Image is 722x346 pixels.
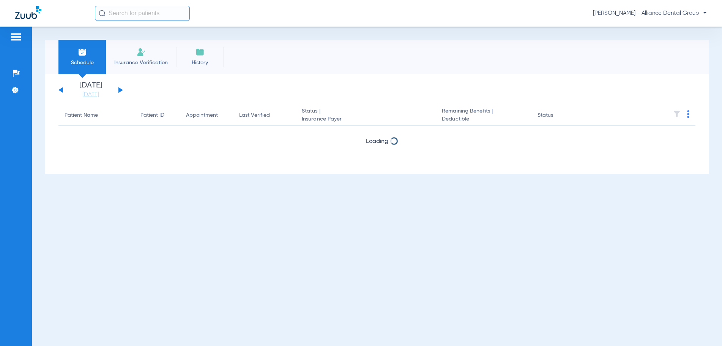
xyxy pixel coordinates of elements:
[95,6,190,21] input: Search for patients
[78,48,87,57] img: Schedule
[302,115,430,123] span: Insurance Payer
[186,111,218,119] div: Appointment
[239,111,290,119] div: Last Verified
[239,111,270,119] div: Last Verified
[68,91,114,98] a: [DATE]
[182,59,218,67] span: History
[593,10,707,17] span: [PERSON_NAME] - Alliance Dental Group
[112,59,170,67] span: Insurance Verification
[296,105,436,126] th: Status |
[442,115,525,123] span: Deductible
[436,105,531,126] th: Remaining Benefits |
[65,111,98,119] div: Patient Name
[195,48,205,57] img: History
[65,111,128,119] div: Patient Name
[99,10,106,17] img: Search Icon
[140,111,174,119] div: Patient ID
[137,48,146,57] img: Manual Insurance Verification
[15,6,41,19] img: Zuub Logo
[186,111,227,119] div: Appointment
[68,82,114,98] li: [DATE]
[673,110,681,118] img: filter.svg
[140,111,164,119] div: Patient ID
[366,138,388,144] span: Loading
[64,59,100,67] span: Schedule
[10,32,22,41] img: hamburger-icon
[687,110,689,118] img: group-dot-blue.svg
[531,105,583,126] th: Status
